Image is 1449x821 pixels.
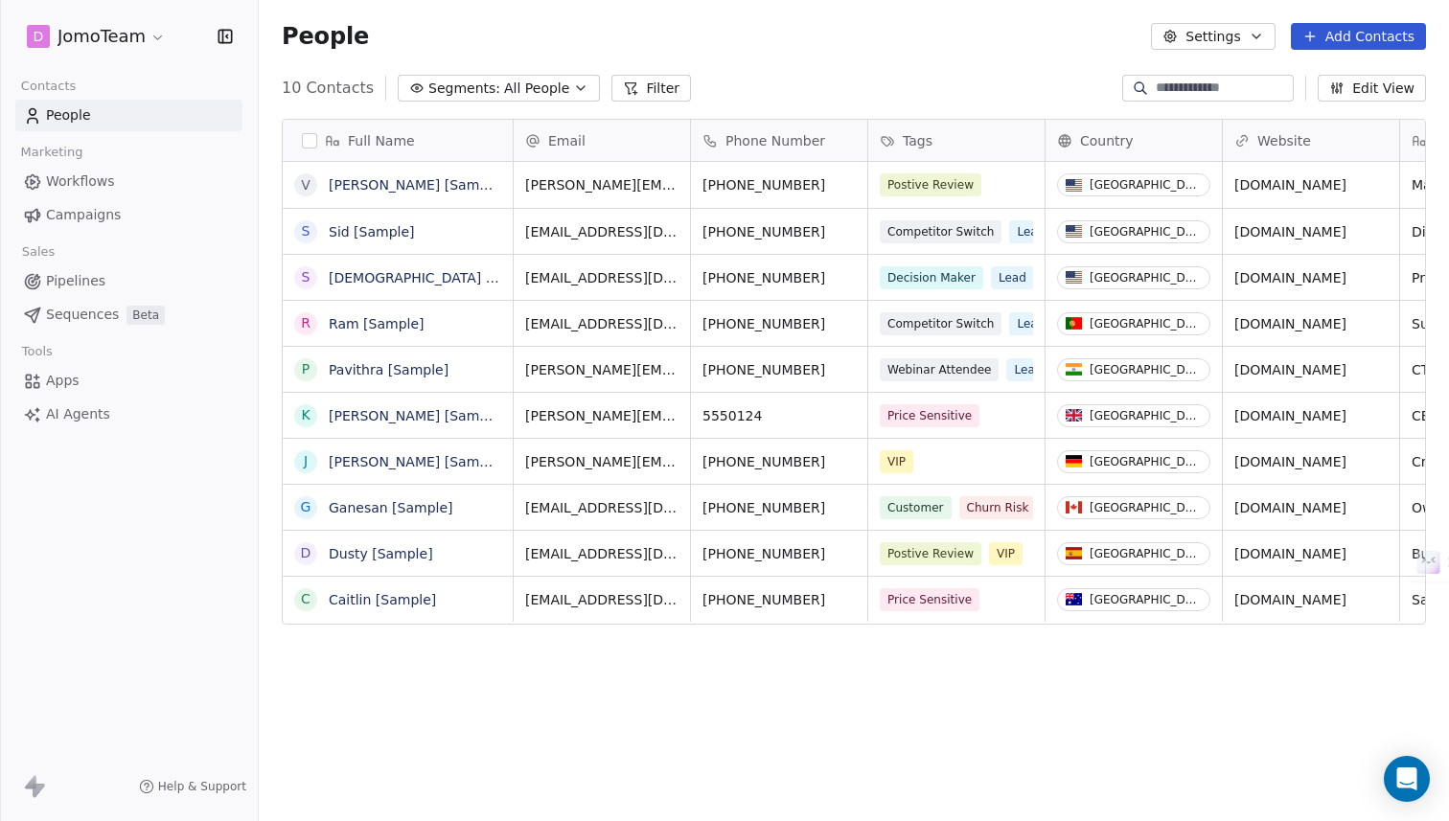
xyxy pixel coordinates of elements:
[725,131,825,150] span: Phone Number
[1234,546,1346,561] a: [DOMAIN_NAME]
[880,542,981,565] span: Postive Review
[15,199,242,231] a: Campaigns
[283,120,513,161] div: Full Name
[13,238,63,266] span: Sales
[34,27,44,46] span: D
[702,452,856,471] span: [PHONE_NUMBER]
[525,590,678,609] span: [EMAIL_ADDRESS][DOMAIN_NAME]
[880,588,979,611] span: Price Sensitive
[903,131,932,150] span: Tags
[46,171,115,192] span: Workflows
[525,222,678,241] span: [EMAIL_ADDRESS][DOMAIN_NAME]
[1090,547,1202,560] div: [GEOGRAPHIC_DATA]
[1384,756,1430,802] div: Open Intercom Messenger
[1257,131,1311,150] span: Website
[1291,23,1426,50] button: Add Contacts
[46,371,80,391] span: Apps
[283,162,514,796] div: grid
[301,497,311,517] div: G
[282,22,369,51] span: People
[15,166,242,197] a: Workflows
[1090,178,1202,192] div: [GEOGRAPHIC_DATA]
[12,72,84,101] span: Contacts
[1009,312,1052,335] span: Lead
[702,406,856,425] span: 5550124
[525,268,678,287] span: [EMAIL_ADDRESS][DOMAIN_NAME]
[989,542,1023,565] span: VIP
[702,314,856,333] span: [PHONE_NUMBER]
[880,358,999,381] span: Webinar Attendee
[302,359,310,379] div: P
[1090,409,1202,422] div: [GEOGRAPHIC_DATA]
[991,266,1034,289] span: Lead
[1234,454,1346,469] a: [DOMAIN_NAME]
[301,175,310,195] div: V
[1090,501,1202,514] div: [GEOGRAPHIC_DATA]
[702,175,856,194] span: [PHONE_NUMBER]
[46,205,121,225] span: Campaigns
[702,590,856,609] span: [PHONE_NUMBER]
[301,589,310,609] div: C
[304,451,308,471] div: J
[702,268,856,287] span: [PHONE_NUMBER]
[46,404,110,424] span: AI Agents
[329,592,436,607] a: Caitlin [Sample]
[1234,224,1346,239] a: [DOMAIN_NAME]
[1318,75,1426,102] button: Edit View
[126,306,165,325] span: Beta
[880,173,981,196] span: Postive Review
[282,77,374,100] span: 10 Contacts
[46,271,105,291] span: Pipelines
[1151,23,1275,50] button: Settings
[1090,317,1202,331] div: [GEOGRAPHIC_DATA]
[868,120,1045,161] div: Tags
[1234,316,1346,331] a: [DOMAIN_NAME]
[611,75,691,102] button: Filter
[880,450,913,473] span: VIP
[302,267,310,287] div: S
[46,105,91,125] span: People
[702,544,856,563] span: [PHONE_NUMBER]
[1090,455,1202,468] div: [GEOGRAPHIC_DATA]
[1090,225,1202,239] div: [GEOGRAPHIC_DATA]
[702,360,856,379] span: [PHONE_NUMBER]
[329,270,546,285] a: [DEMOGRAPHIC_DATA] [Sample]
[1234,177,1346,193] a: [DOMAIN_NAME]
[959,496,1037,519] span: Churn Risk
[329,500,453,515] a: Ganesan [Sample]
[880,496,952,519] span: Customer
[525,314,678,333] span: [EMAIL_ADDRESS][DOMAIN_NAME]
[880,266,983,289] span: Decision Maker
[1234,270,1346,285] a: [DOMAIN_NAME]
[1009,220,1052,243] span: Lead
[548,131,586,150] span: Email
[525,360,678,379] span: [PERSON_NAME][EMAIL_ADDRESS][DOMAIN_NAME]
[428,79,500,99] span: Segments:
[1080,131,1134,150] span: Country
[348,131,415,150] span: Full Name
[329,316,425,331] a: Ram [Sample]
[525,544,678,563] span: [EMAIL_ADDRESS][DOMAIN_NAME]
[1046,120,1222,161] div: Country
[329,362,448,377] a: Pavithra [Sample]
[880,404,979,427] span: Price Sensitive
[691,120,867,161] div: Phone Number
[329,408,505,423] a: [PERSON_NAME] [Sample]
[15,399,242,430] a: AI Agents
[514,120,690,161] div: Email
[158,779,246,794] span: Help & Support
[301,313,310,333] div: R
[525,452,678,471] span: [PERSON_NAME][EMAIL_ADDRESS][DOMAIN_NAME]
[15,100,242,131] a: People
[1234,500,1346,515] a: [DOMAIN_NAME]
[301,405,310,425] div: K
[329,546,433,561] a: Dusty [Sample]
[13,337,60,366] span: Tools
[329,177,505,193] a: [PERSON_NAME] [Sample]
[12,138,91,167] span: Marketing
[880,312,1001,335] span: Competitor Switch
[139,779,246,794] a: Help & Support
[702,498,856,517] span: [PHONE_NUMBER]
[329,454,505,469] a: [PERSON_NAME] [Sample]
[301,543,311,563] div: D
